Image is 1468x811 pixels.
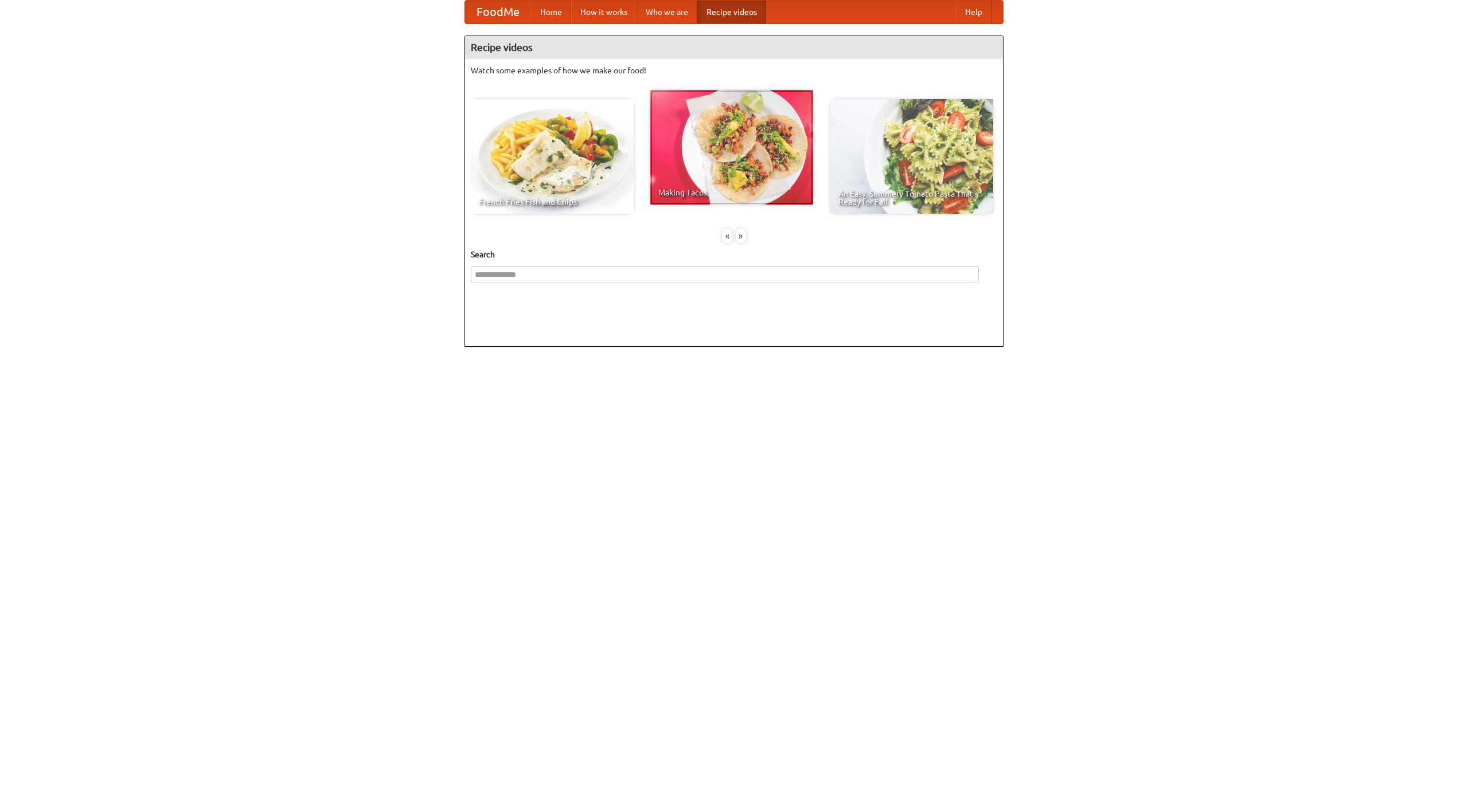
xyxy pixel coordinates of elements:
[471,65,997,76] p: Watch some examples of how we make our food!
[637,1,697,23] a: Who we are
[658,189,805,197] span: Making Tacos
[531,1,571,23] a: Home
[571,1,637,23] a: How it works
[650,90,813,205] a: Making Tacos
[830,99,993,214] a: An Easy, Summery Tomato Pasta That's Ready for Fall
[471,99,634,214] a: French Fries Fish and Chips
[956,1,991,23] a: Help
[465,1,531,23] a: FoodMe
[697,1,766,23] a: Recipe videos
[479,198,626,206] span: French Fries Fish and Chips
[722,229,732,243] div: «
[465,36,1003,59] h4: Recipe videos
[736,229,746,243] div: »
[838,190,985,206] span: An Easy, Summery Tomato Pasta That's Ready for Fall
[471,249,997,260] h5: Search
